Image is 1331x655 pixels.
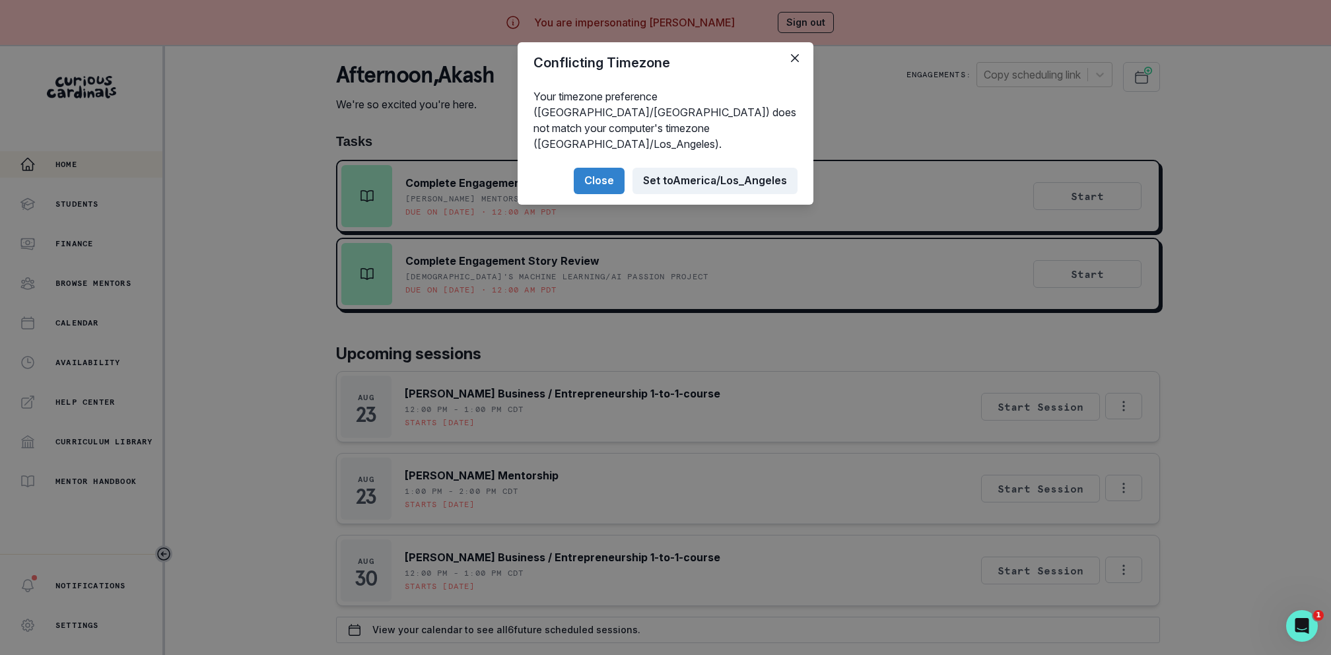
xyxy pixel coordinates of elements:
[632,168,798,194] button: Set toAmerica/Los_Angeles
[1286,610,1318,642] iframe: Intercom live chat
[518,83,813,157] div: Your timezone preference ([GEOGRAPHIC_DATA]/[GEOGRAPHIC_DATA]) does not match your computer's tim...
[574,168,625,194] button: Close
[518,42,813,83] header: Conflicting Timezone
[784,48,805,69] button: Close
[1313,610,1324,621] span: 1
